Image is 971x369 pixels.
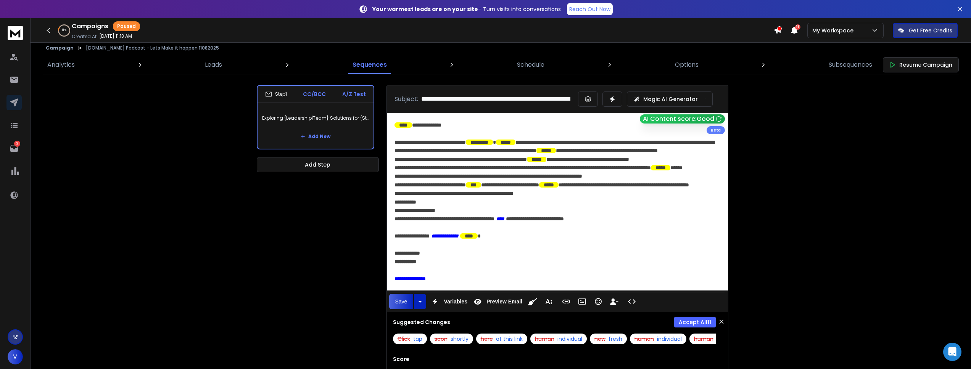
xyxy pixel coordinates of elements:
[46,45,74,51] button: Campaign
[535,335,554,343] span: human
[512,56,549,74] a: Schedule
[674,317,716,327] button: Accept All11
[372,5,561,13] p: – Turn visits into conversations
[428,294,469,309] button: Variables
[62,28,66,33] p: 11 %
[8,26,23,40] img: logo
[342,90,366,98] p: A/Z Test
[481,335,493,343] span: here
[625,294,639,309] button: Code View
[442,298,469,305] span: Variables
[943,343,961,361] div: Open Intercom Messenger
[812,27,857,34] p: My Workspace
[398,335,410,343] span: Click
[43,56,79,74] a: Analytics
[265,91,287,98] div: Step 1
[257,85,374,149] li: Step1CC/BCCA/Z TestExploring {Leadership|Team} Solutions for {Stronger|Better} {Team|Group} Engag...
[6,141,22,156] a: 2
[485,298,524,305] span: Preview Email
[707,126,725,134] div: Beta
[205,60,222,69] p: Leads
[200,56,227,74] a: Leads
[348,56,391,74] a: Sequences
[14,141,20,147] p: 2
[824,56,877,74] a: Subsequences
[435,335,448,343] span: soon
[567,3,613,15] a: Reach Out Now
[591,294,605,309] button: Emoticons
[594,335,605,343] span: new
[470,294,524,309] button: Preview Email
[262,107,369,129] p: Exploring {Leadership|Team} Solutions for {Stronger|Better} {Team|Group} Engagement
[393,318,450,326] h3: Suggested Changes
[413,335,422,343] span: tap
[303,90,326,98] p: CC/BCC
[675,60,699,69] p: Options
[99,33,132,39] p: [DATE] 11:13 AM
[257,157,379,172] button: Add Step
[607,294,622,309] button: Insert Unsubscribe Link
[295,129,337,144] button: Add New
[8,349,23,364] button: V
[829,60,872,69] p: Subsequences
[113,21,140,31] div: Paused
[353,60,387,69] p: Sequences
[47,60,75,69] p: Analytics
[86,45,219,51] p: [DOMAIN_NAME] Podcast - Lets Make it happen 11082025
[72,22,108,31] h1: Campaigns
[795,24,800,30] span: 15
[640,114,725,124] button: AI Content score:Good
[575,294,589,309] button: Insert Image (⌘P)
[372,5,478,13] strong: Your warmest leads are on your site
[395,95,418,104] p: Subject:
[557,335,582,343] span: individual
[634,335,654,343] span: human
[643,95,698,103] p: Magic AI Generator
[569,5,610,13] p: Reach Out Now
[451,335,469,343] span: shortly
[496,335,523,343] span: at this link
[657,335,682,343] span: individual
[670,56,703,74] a: Options
[694,335,713,343] span: human
[893,23,958,38] button: Get Free Credits
[72,34,98,40] p: Created At:
[389,294,414,309] button: Save
[909,27,952,34] p: Get Free Credits
[609,335,622,343] span: fresh
[627,91,713,107] button: Magic AI Generator
[517,60,544,69] p: Schedule
[883,57,959,72] button: Resume Campaign
[393,355,722,363] h3: Score
[525,294,540,309] button: Clean HTML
